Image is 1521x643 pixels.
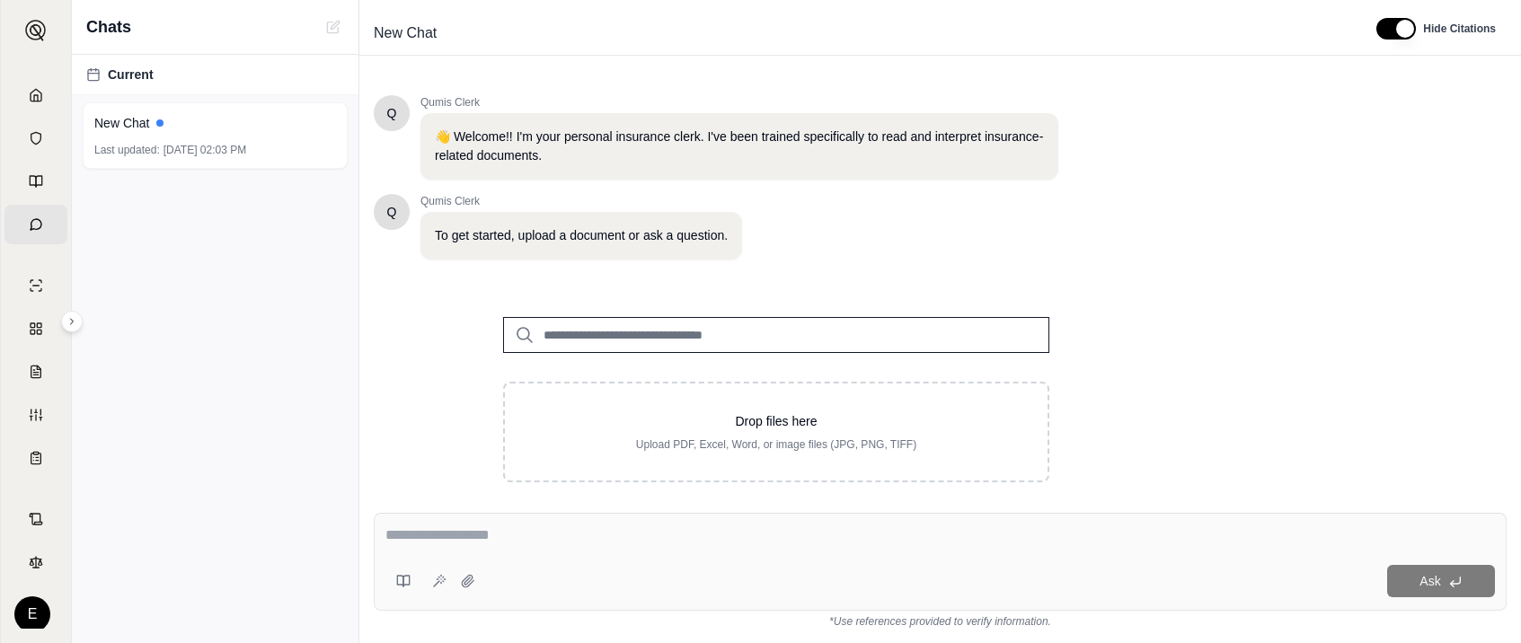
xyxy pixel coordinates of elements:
span: Hello [387,104,397,122]
a: Prompt Library [4,162,67,201]
div: *Use references provided to verify information. [374,611,1507,629]
p: To get started, upload a document or ask a question. [435,226,728,245]
div: Edit Title [367,19,1355,48]
span: Chats [86,14,131,40]
span: Hello [387,203,397,221]
button: Expand sidebar [18,13,54,48]
a: Single Policy [4,266,67,305]
p: Upload PDF, Excel, Word, or image files (JPG, PNG, TIFF) [534,437,1019,452]
a: Chat [4,205,67,244]
a: Documents Vault [4,119,67,158]
button: Ask [1387,565,1495,597]
span: Last updated: [94,143,160,157]
img: Expand sidebar [25,20,47,41]
a: Contract Analysis [4,499,67,539]
span: New Chat [94,114,149,132]
p: 👋 Welcome!! I'm your personal insurance clerk. I've been trained specifically to read and interpr... [435,128,1044,165]
span: Ask [1419,574,1440,588]
div: E [14,596,50,632]
a: Custom Report [4,395,67,435]
button: New Chat [323,16,344,38]
span: Current [108,66,154,84]
a: Coverage Table [4,438,67,478]
span: [DATE] 02:03 PM [164,143,246,157]
span: New Chat [367,19,444,48]
span: Qumis Clerk [420,95,1058,110]
button: Expand sidebar [61,311,83,332]
span: Hide Citations [1423,22,1496,36]
span: Qumis Clerk [420,194,742,208]
a: Policy Comparisons [4,309,67,348]
p: Drop files here [534,412,1019,430]
a: Home [4,75,67,115]
a: Claim Coverage [4,352,67,392]
a: Legal Search Engine [4,542,67,582]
